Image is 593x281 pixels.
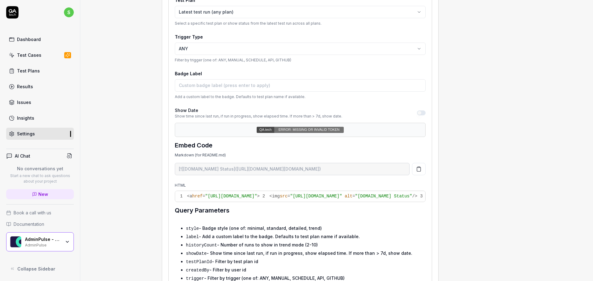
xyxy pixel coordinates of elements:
[64,6,74,19] button: s
[17,115,34,121] div: Insights
[269,194,280,199] span: <img
[25,242,61,247] div: AdminPulse
[64,7,74,17] span: s
[187,194,192,199] span: <a
[175,183,426,188] div: HTML
[6,189,74,199] a: New
[280,194,288,199] span: src
[177,194,437,199] code: </a>
[6,128,74,140] a: Settings
[186,268,209,273] code: createdBy
[192,194,203,199] span: href
[260,193,270,200] span: 2
[38,191,48,197] span: New
[6,262,74,275] button: Collapse Sidebar
[186,225,421,232] div: - Badge style (one of: minimal, standard, detailed, trend)
[17,99,31,105] div: Issues
[257,127,344,133] img: QA.tech Status Badge
[412,194,417,199] span: />
[6,165,74,172] p: No conversations yet
[175,114,342,119] div: Show time since last run, if run in progress, show elapsed time. If more than > 7d, show date.
[417,110,426,115] button: Show DateShow time since last run, if run in progress, show elapsed time. If more than > 7d, show...
[352,194,355,199] span: =
[205,194,257,199] span: "[URL][DOMAIN_NAME]"
[6,96,74,108] a: Issues
[186,251,207,256] code: showDate
[203,194,205,199] span: =
[6,221,74,227] a: Documentation
[355,194,412,199] span: "[DOMAIN_NAME] Status"
[186,258,421,265] div: - Filter by test plan id
[175,34,426,40] h4: Trigger Type
[175,79,426,92] input: Custom badge label (press enter to apply)
[175,94,426,100] div: Add a custom label to the badge. Defaults to test plan name if available.
[6,33,74,45] a: Dashboard
[186,259,212,264] code: testPlanId
[17,83,33,90] div: Results
[17,68,40,74] div: Test Plans
[412,163,426,175] button: Copy
[6,209,74,216] a: Book a call with us
[175,107,342,114] div: Show Date
[186,250,421,257] div: - Show time since last run, if run in progress, show elapsed time. If more than > 7d, show date.
[175,206,426,215] h3: Query Parameters
[417,193,427,200] span: 3
[6,65,74,77] a: Test Plans
[345,194,352,199] span: alt
[175,141,426,150] h3: Embed Code
[15,153,30,159] h4: AI Chat
[14,209,51,216] span: Book a call with us
[257,194,259,199] span: >
[6,49,74,61] a: Test Cases
[288,194,290,199] span: =
[186,234,199,239] code: label
[186,276,204,281] code: trigger
[6,112,74,124] a: Insights
[17,130,35,137] div: Settings
[17,36,41,43] div: Dashboard
[17,52,41,58] div: Test Cases
[6,232,74,251] button: AdminPulse - 0475.384.429 LogoAdminPulse - 0475.384.429AdminPulse
[25,237,61,242] div: AdminPulse - 0475.384.429
[175,57,426,63] div: Filter by trigger (one of: ANY, MANUAL, SCHEDULE, API, GITHUB)
[175,70,426,77] h4: Badge Label
[186,267,421,274] div: - Filter by user id
[10,236,21,247] img: AdminPulse - 0475.384.429 Logo
[186,233,421,240] div: - Add a custom label to the badge. Defaults to test plan name if available.
[290,194,342,199] span: "[URL][DOMAIN_NAME]"
[177,193,187,200] span: 1
[6,81,74,93] a: Results
[175,152,426,158] div: Markdown (for README.md)
[186,243,217,248] code: historyCount
[14,221,44,227] span: Documentation
[175,21,426,26] div: Select a specific test plan or show status from the latest test run across all plans.
[186,226,199,231] code: style
[186,242,421,249] div: - Number of runs to show in trend mode (2-10)
[6,173,74,184] p: Start a new chat to ask questions about your project
[17,266,55,272] span: Collapse Sidebar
